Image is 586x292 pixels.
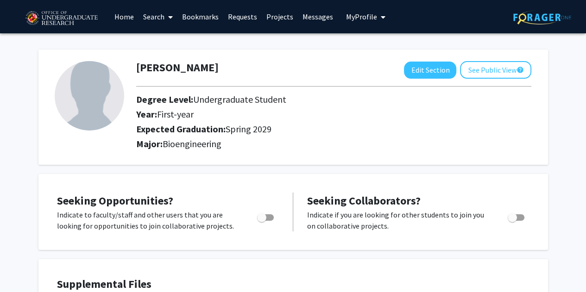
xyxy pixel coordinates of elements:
button: Edit Section [404,62,456,79]
span: My Profile [346,12,377,21]
a: Requests [223,0,262,33]
a: Search [139,0,177,33]
div: Toggle [504,209,529,223]
a: Home [110,0,139,33]
button: See Public View [460,61,531,79]
img: ForagerOne Logo [513,10,571,25]
h1: [PERSON_NAME] [136,61,219,75]
span: First-year [157,108,194,120]
mat-icon: help [516,64,523,75]
h2: Expected Graduation: [136,124,507,135]
img: University of Maryland Logo [22,7,101,30]
span: Bioengineering [163,138,221,149]
a: Projects [262,0,298,33]
a: Bookmarks [177,0,223,33]
h2: Degree Level: [136,94,507,105]
h2: Major: [136,138,531,149]
p: Indicate to faculty/staff and other users that you are looking for opportunities to join collabor... [57,209,239,231]
iframe: Chat [7,250,39,285]
h2: Year: [136,109,507,120]
span: Spring 2029 [226,123,271,135]
img: Profile Picture [55,61,124,130]
span: Undergraduate Student [193,93,286,105]
span: Seeking Collaborators? [307,193,421,208]
span: Seeking Opportunities? [57,193,173,208]
h4: Supplemental Files [57,278,529,291]
a: Messages [298,0,338,33]
p: Indicate if you are looking for other students to join you on collaborative projects. [307,209,490,231]
div: Toggle [253,209,279,223]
